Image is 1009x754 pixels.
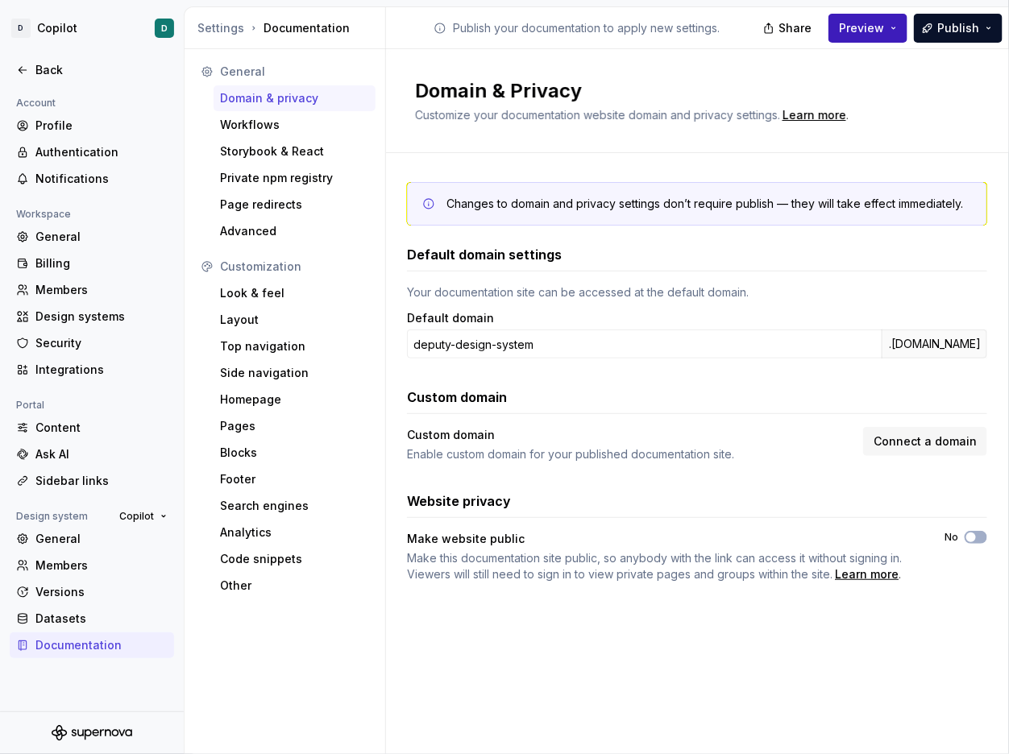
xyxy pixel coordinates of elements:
a: Ask AI [10,441,174,467]
div: Members [35,557,168,574]
div: Back [35,62,168,78]
div: Security [35,335,168,351]
div: .[DOMAIN_NAME] [882,329,987,358]
button: DCopilotD [3,10,181,46]
a: Analytics [214,520,376,545]
a: Datasets [10,606,174,632]
div: Content [35,420,168,436]
span: . [407,550,916,582]
a: Other [214,573,376,599]
a: Blocks [214,440,376,466]
button: Settings [197,20,244,36]
a: Code snippets [214,546,376,572]
button: Connect a domain [863,427,987,456]
div: Documentation [35,637,168,653]
div: Workflows [220,117,369,133]
a: Integrations [10,357,174,383]
a: Search engines [214,493,376,519]
div: Enable custom domain for your published documentation site. [407,446,853,462]
div: Design systems [35,309,168,325]
div: Footer [220,471,369,487]
div: Custom domain [407,427,495,443]
div: General [35,531,168,547]
a: Back [10,57,174,83]
button: Publish [914,14,1003,43]
a: General [10,526,174,552]
div: Portal [10,396,51,415]
div: Customization [220,259,369,275]
a: Workflows [214,112,376,138]
div: Workspace [10,205,77,224]
div: Versions [35,584,168,600]
a: Top navigation [214,333,376,359]
a: Pages [214,413,376,439]
a: Look & feel [214,280,376,306]
span: Customize your documentation website domain and privacy settings. [415,108,780,122]
a: Advanced [214,218,376,244]
a: Design systems [10,304,174,329]
a: Versions [10,579,174,605]
a: Members [10,277,174,303]
div: D [161,22,168,35]
div: Storybook & React [220,143,369,159]
div: General [220,64,369,80]
div: Homepage [220,391,369,408]
div: Look & feel [220,285,369,301]
a: Billing [10,251,174,276]
div: Copilot [37,20,77,36]
div: Private npm registry [220,170,369,186]
label: No [945,531,958,544]
a: Learn more [835,566,899,582]
div: Page redirects [220,197,369,213]
a: Footer [214,466,376,492]
a: Profile [10,113,174,139]
div: Domain & privacy [220,90,369,106]
a: Private npm registry [214,165,376,191]
span: . [780,110,849,122]
div: Layout [220,312,369,328]
a: Storybook & React [214,139,376,164]
div: Pages [220,418,369,434]
span: Share [779,20,812,36]
h3: Website privacy [407,491,511,511]
a: Layout [214,307,376,333]
div: Search engines [220,498,369,514]
h2: Domain & Privacy [415,78,849,104]
div: D [11,19,31,38]
div: Profile [35,118,168,134]
div: Billing [35,255,168,271]
button: Preview [828,14,907,43]
a: Content [10,415,174,441]
div: Documentation [197,20,379,36]
div: Other [220,578,369,594]
a: General [10,224,174,250]
span: Preview [839,20,884,36]
div: Side navigation [220,365,369,381]
div: Advanced [220,223,369,239]
h3: Default domain settings [407,245,562,264]
span: Make this documentation site public, so anybody with the link can access it without signing in. V... [407,551,902,581]
div: Account [10,93,62,113]
a: Documentation [10,632,174,658]
div: General [35,229,168,245]
div: Your documentation site can be accessed at the default domain. [407,284,987,300]
a: Learn more [783,107,846,123]
div: Changes to domain and privacy settings don’t require publish — they will take effect immediately. [446,196,963,212]
div: Analytics [220,524,369,541]
h3: Custom domain [407,387,507,407]
div: Notifications [35,171,168,187]
a: Sidebar links [10,468,174,494]
label: Default domain [407,310,494,326]
svg: Supernova Logo [52,725,132,741]
div: Design system [10,507,94,526]
a: Security [10,330,174,356]
span: Publish [937,20,979,36]
span: Copilot [119,510,154,523]
div: Top navigation [220,338,369,354]
div: Members [35,282,168,298]
p: Publish your documentation to apply new settings. [453,20,720,36]
a: Domain & privacy [214,85,376,111]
